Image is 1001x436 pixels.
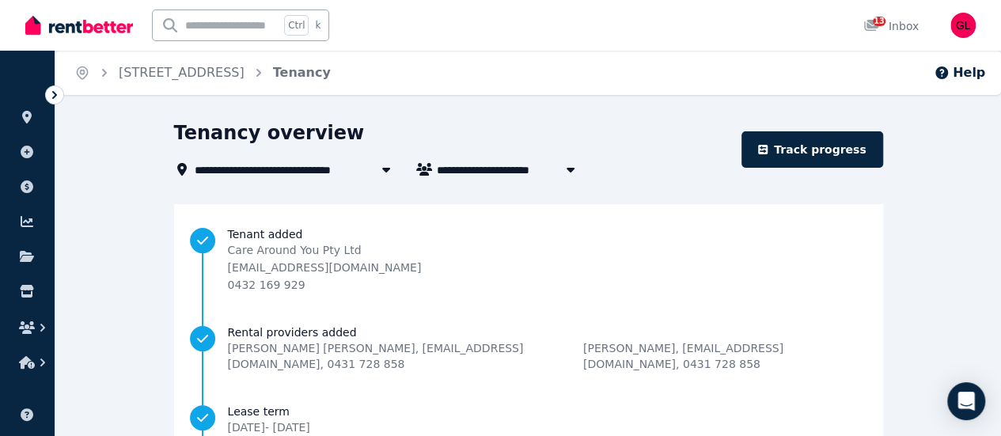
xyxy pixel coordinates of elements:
[950,13,976,38] img: Guang Xu LIN
[947,382,985,420] div: Open Intercom Messenger
[190,404,867,435] a: Lease term[DATE]- [DATE]
[273,65,331,80] a: Tenancy
[228,324,867,340] span: Rental providers added
[228,421,310,434] span: [DATE] - [DATE]
[228,279,305,291] span: 0432 169 929
[583,340,867,372] span: [PERSON_NAME] , [EMAIL_ADDRESS][DOMAIN_NAME] , 0431 728 858
[315,19,320,32] span: k
[228,242,422,258] p: Care Around You Pty Ltd
[284,15,309,36] span: Ctrl
[55,51,350,95] nav: Breadcrumb
[174,120,365,146] h1: Tenancy overview
[741,131,883,168] a: Track progress
[228,226,840,242] span: Tenant added
[25,13,133,37] img: RentBetter
[228,260,422,275] p: [EMAIL_ADDRESS][DOMAIN_NAME]
[190,226,867,293] a: Tenant addedCare Around You Pty Ltd[EMAIL_ADDRESS][DOMAIN_NAME]0432 169 929
[228,404,310,419] span: Lease term
[873,17,885,26] span: 13
[119,65,245,80] a: [STREET_ADDRESS]
[934,63,985,82] button: Help
[228,340,583,372] span: [PERSON_NAME] [PERSON_NAME] , [EMAIL_ADDRESS][DOMAIN_NAME] , 0431 728 858
[863,18,919,34] div: Inbox
[190,324,867,372] a: Rental providers added[PERSON_NAME] [PERSON_NAME], [EMAIL_ADDRESS][DOMAIN_NAME], 0431 728 858[PER...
